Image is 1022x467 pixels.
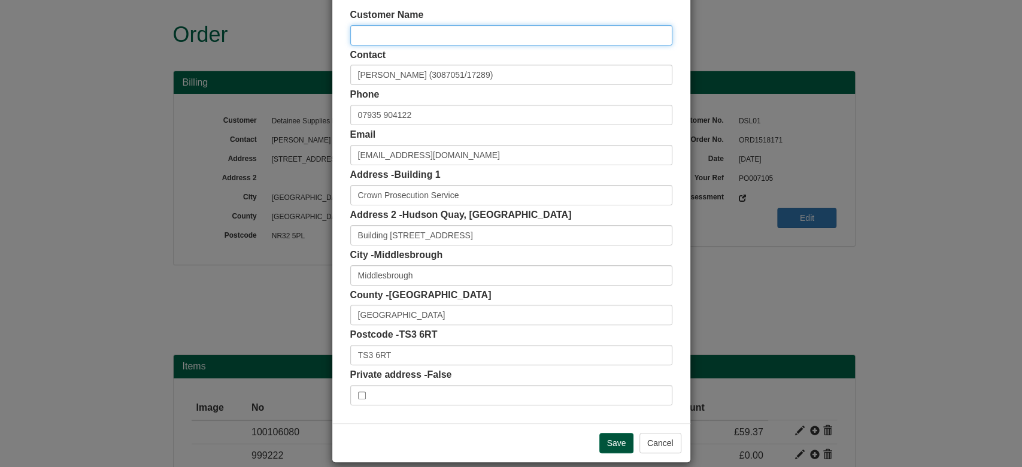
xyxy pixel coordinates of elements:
[402,210,572,220] span: Hudson Quay, [GEOGRAPHIC_DATA]
[350,48,386,62] label: Contact
[427,369,451,380] span: False
[350,88,380,102] label: Phone
[350,248,443,262] label: City -
[350,8,424,22] label: Customer Name
[639,433,681,453] button: Cancel
[389,290,491,300] span: [GEOGRAPHIC_DATA]
[374,250,443,260] span: Middlesbrough
[399,329,437,339] span: TS3 6RT
[350,208,572,222] label: Address 2 -
[350,289,492,302] label: County -
[350,328,438,342] label: Postcode -
[599,433,634,453] input: Save
[350,128,376,142] label: Email
[350,368,452,382] label: Private address -
[350,168,441,182] label: Address -
[394,169,440,180] span: Building 1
